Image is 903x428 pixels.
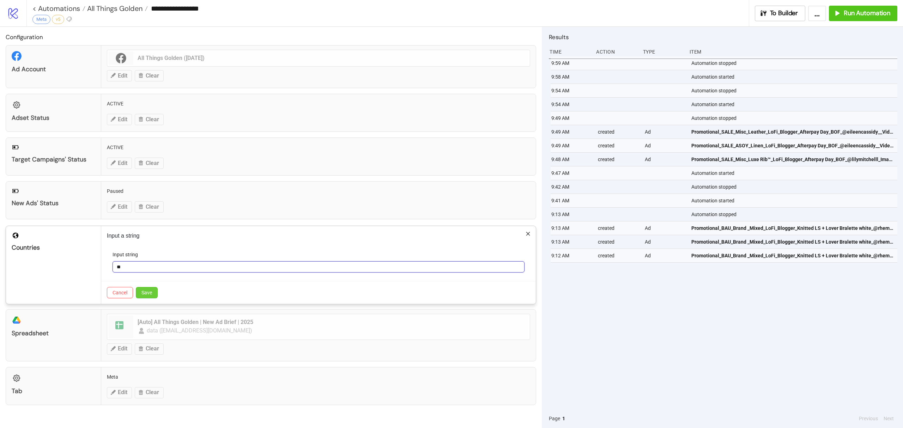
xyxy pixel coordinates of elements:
[644,125,686,139] div: Ad
[691,56,899,70] div: Automation stopped
[881,415,896,422] button: Next
[689,45,897,59] div: Item
[551,208,592,221] div: 9:13 AM
[691,125,894,139] a: Promotional_SALE_Misc_Leather_LoFi_Blogger_Afterpay Day_BOF_@eileencassidy__Video_20250814_US
[551,249,592,262] div: 9:12 AM
[691,111,899,125] div: Automation stopped
[136,287,158,298] button: Save
[691,249,894,262] a: Promotional_BAU_Brand _Mixed_LoFi_Blogger_Knitted LS + Lover Bralette white_@rhemybea_Collection ...
[551,139,592,152] div: 9:49 AM
[691,252,894,259] span: Promotional_BAU_Brand _Mixed_LoFi_Blogger_Knitted LS + Lover Bralette white_@rhemybea_Collection ...
[551,56,592,70] div: 9:59 AM
[597,153,639,166] div: created
[597,249,639,262] div: created
[691,180,899,194] div: Automation stopped
[829,6,897,21] button: Run Automation
[551,194,592,207] div: 9:41 AM
[595,45,637,59] div: Action
[691,166,899,180] div: Automation started
[597,221,639,235] div: created
[12,244,95,252] div: Countries
[770,9,798,17] span: To Builder
[691,238,894,246] span: Promotional_BAU_Brand _Mixed_LoFi_Blogger_Knitted LS + Lover Bralette white_@rhemybea_Collection ...
[691,155,894,163] span: Promotional_SALE_Misc_Luxe Rib™_LoFi_Blogger_Afterpay Day_BOF_@lilymitchelll_Image_20250814_US
[691,128,894,136] span: Promotional_SALE_Misc_Leather_LoFi_Blogger_Afterpay Day_BOF_@eileencassidy__Video_20250814_US
[551,70,592,84] div: 9:58 AM
[642,45,684,59] div: Type
[691,98,899,111] div: Automation started
[141,290,152,295] span: Save
[844,9,890,17] span: Run Automation
[551,166,592,180] div: 9:47 AM
[644,249,686,262] div: Ad
[808,6,826,21] button: ...
[551,125,592,139] div: 9:49 AM
[551,221,592,235] div: 9:13 AM
[755,6,806,21] button: To Builder
[644,153,686,166] div: Ad
[32,5,85,12] a: < Automations
[644,139,686,152] div: Ad
[549,32,897,42] h2: Results
[691,194,899,207] div: Automation started
[691,208,899,221] div: Automation stopped
[113,251,143,258] label: Input string
[691,224,894,232] span: Promotional_BAU_Brand _Mixed_LoFi_Blogger_Knitted LS + Lover Bralette white_@rhemybea_Collection ...
[644,235,686,249] div: Ad
[52,15,64,24] div: v5
[691,142,894,149] span: Promotional_SALE_ASOY_Linen_LoFi_Blogger_Afterpay Day_BOF_@eileencassidy__Video_20250814_US
[113,290,127,295] span: Cancel
[85,4,143,13] span: All Things Golden
[107,232,530,240] p: Input a string
[551,98,592,111] div: 9:54 AM
[549,45,590,59] div: Time
[551,235,592,249] div: 9:13 AM
[691,139,894,152] a: Promotional_SALE_ASOY_Linen_LoFi_Blogger_Afterpay Day_BOF_@eileencassidy__Video_20250814_US
[551,84,592,97] div: 9:54 AM
[560,415,567,422] button: 1
[691,84,899,97] div: Automation stopped
[597,125,639,139] div: created
[526,231,531,236] span: close
[691,221,894,235] a: Promotional_BAU_Brand _Mixed_LoFi_Blogger_Knitted LS + Lover Bralette white_@rhemybea_Collection ...
[691,235,894,249] a: Promotional_BAU_Brand _Mixed_LoFi_Blogger_Knitted LS + Lover Bralette white_@rhemybea_Collection ...
[107,287,133,298] button: Cancel
[597,139,639,152] div: created
[113,261,525,273] input: Input string
[549,415,560,422] span: Page
[6,32,536,42] h2: Configuration
[551,111,592,125] div: 9:49 AM
[597,235,639,249] div: created
[85,5,148,12] a: All Things Golden
[691,153,894,166] a: Promotional_SALE_Misc_Luxe Rib™_LoFi_Blogger_Afterpay Day_BOF_@lilymitchelll_Image_20250814_US
[551,153,592,166] div: 9:48 AM
[691,70,899,84] div: Automation started
[32,15,50,24] div: Meta
[551,180,592,194] div: 9:42 AM
[857,415,880,422] button: Previous
[644,221,686,235] div: Ad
